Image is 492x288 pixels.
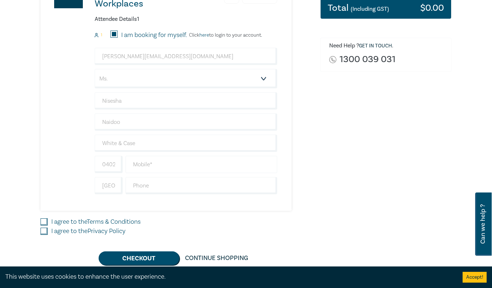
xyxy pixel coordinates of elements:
[328,3,389,13] h3: Total
[95,113,277,131] input: Last Name*
[51,217,141,227] label: I agree to the
[121,31,187,40] label: I am booking for myself.
[101,33,102,38] small: 1
[187,32,262,38] p: Click to login to your account.
[95,177,123,194] input: +61
[340,55,396,64] a: 1300 039 031
[51,227,126,236] label: I agree to the
[463,272,487,283] button: Accept cookies
[420,3,444,13] h3: $ 0.00
[359,43,392,49] a: Get in touch
[95,135,277,152] input: Company
[95,48,277,65] input: Attendee Email*
[95,156,123,173] input: +61
[479,197,486,251] span: Can we help ?
[329,42,446,50] h6: Need Help ? .
[87,218,141,226] a: Terms & Conditions
[179,251,254,265] a: Continue Shopping
[99,251,179,265] button: Checkout
[199,32,209,38] a: here
[351,5,389,13] small: (Including GST)
[126,156,277,173] input: Mobile*
[95,92,277,110] input: First Name*
[87,227,126,235] a: Privacy Policy
[95,16,277,23] h6: Attendee Details 1
[5,272,452,282] div: This website uses cookies to enhance the user experience.
[126,177,277,194] input: Phone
